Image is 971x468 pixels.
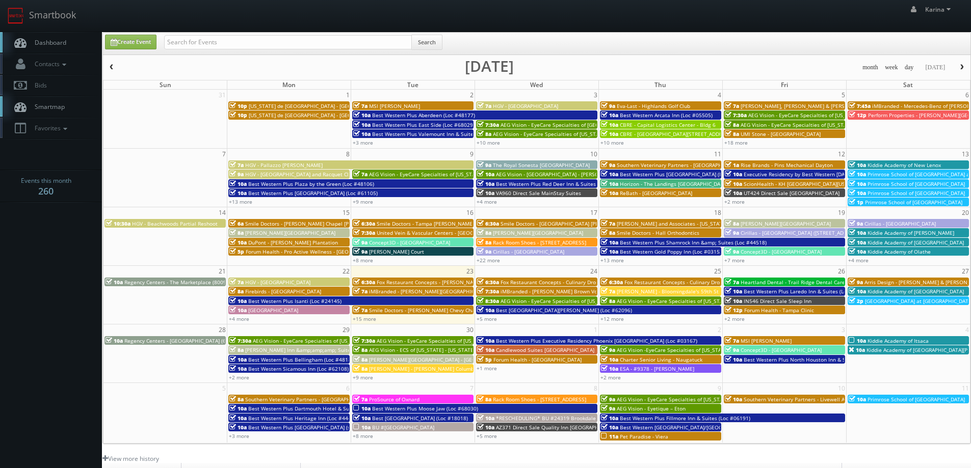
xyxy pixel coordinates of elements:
[493,248,564,255] span: Cirillas - [GEOGRAPHIC_DATA]
[865,199,962,206] span: Primrose School of [GEOGRAPHIC_DATA]
[353,102,368,109] span: 7a
[725,279,739,286] span: 7a
[229,432,249,439] a: +3 more
[477,424,494,431] span: 10a
[530,80,543,89] span: Wed
[248,405,391,412] span: Best Western Plus Dartmouth Hotel & Suites (Loc #65013)
[477,307,494,314] span: 10a
[407,80,418,89] span: Tue
[620,365,694,372] span: ESA - #9378 - [PERSON_NAME]
[229,337,251,344] span: 7:30a
[229,365,247,372] span: 10a
[229,198,252,205] a: +13 more
[617,346,786,353] span: AEG Vision -EyeCare Specialties of [US_STATE] – Eyes On Sammamish
[477,279,499,286] span: 6:30a
[248,239,338,246] span: DuPont - [PERSON_NAME] Plantation
[601,112,618,119] span: 10a
[253,337,442,344] span: AEG Vision - EyeCare Specialties of [US_STATE] – Southwest Orlando Eye Care
[229,396,244,403] span: 8a
[353,198,373,205] a: +9 more
[725,189,742,197] span: 10a
[229,220,244,227] span: 6a
[724,257,745,264] a: +7 more
[245,220,415,227] span: Smile Doctors - [PERSON_NAME] Chapel [PERSON_NAME] Orthodontic
[848,257,869,264] a: +4 more
[353,130,371,137] span: 10a
[477,180,494,187] span: 10a
[249,102,389,109] span: [US_STATE] de [GEOGRAPHIC_DATA] - [GEOGRAPHIC_DATA]
[501,121,719,128] span: AEG Vision - EyeCare Specialties of [GEOGRAPHIC_DATA][US_STATE] - [GEOGRAPHIC_DATA]
[725,112,747,119] span: 7:30a
[369,307,480,314] span: Smile Doctors - [PERSON_NAME] Chevy Chase
[601,102,615,109] span: 9a
[229,346,244,353] span: 8a
[248,424,411,431] span: Best Western Plus [GEOGRAPHIC_DATA] (shoot 1 of 2) (Loc #15116)
[600,139,624,146] a: +10 more
[849,396,866,403] span: 10a
[372,405,478,412] span: Best Western Plus Moose Jaw (Loc #68030)
[353,405,371,412] span: 10a
[353,112,371,119] span: 10a
[496,189,581,197] span: VA960 Direct Sale MainStay Suites
[725,229,739,236] span: 9a
[496,415,647,422] span: *RESCHEDULING* BU #24319 Brookdale [GEOGRAPHIC_DATA]
[744,189,839,197] span: UT424 Direct Sale [GEOGRAPHIC_DATA]
[601,356,618,363] span: 10a
[477,288,499,295] span: 7:30a
[654,80,666,89] span: Thu
[477,356,492,363] span: 5p
[724,198,745,205] a: +2 more
[249,112,389,119] span: [US_STATE] de [GEOGRAPHIC_DATA] - [GEOGRAPHIC_DATA]
[617,396,799,403] span: AEG Vision - EyeCare Specialties of [US_STATE] – [PERSON_NAME] Eye Care
[617,405,686,412] span: AEG Vision - Eyetique – Eton
[868,337,929,344] span: Kiddie Academy of Itsaca
[229,415,247,422] span: 10a
[353,365,368,372] span: 8a
[849,180,866,187] span: 10a
[477,257,500,264] a: +22 more
[741,102,937,109] span: [PERSON_NAME], [PERSON_NAME] & [PERSON_NAME], LLC - [GEOGRAPHIC_DATA]
[601,239,618,246] span: 10a
[245,346,395,353] span: [PERSON_NAME] Inn &amp;amp;amp; Suites [PERSON_NAME]
[369,288,505,295] span: iMBranded - [PERSON_NAME][GEOGRAPHIC_DATA] BMW
[922,61,949,74] button: [DATE]
[849,102,871,109] span: 7:45a
[620,130,783,137] span: CBRE - [GEOGRAPHIC_DATA][STREET_ADDRESS][GEOGRAPHIC_DATA]
[229,297,247,305] span: 10a
[372,112,475,119] span: Best Western Plus Aberdeen (Loc #48177)
[849,171,866,178] span: 10a
[620,180,728,187] span: Horizon - The Landings [GEOGRAPHIC_DATA]
[132,220,218,227] span: HGV - Beachwoods Partial Reshoot
[246,248,386,255] span: Forum Health - Pro Active Wellness - [GEOGRAPHIC_DATA]
[345,90,351,100] span: 1
[377,337,561,344] span: AEG Vision - EyeCare Specialties of [US_STATE] – [PERSON_NAME] Eye Clinic
[369,102,420,109] span: MSI [PERSON_NAME]
[353,229,375,236] span: 7:30a
[369,248,424,255] span: [PERSON_NAME] Court
[744,297,811,305] span: IN546 Direct Sale Sleep Inn
[477,415,494,422] span: 10a
[617,102,690,109] span: Eva-Last - Highlands Golf Club
[353,415,371,422] span: 10a
[493,229,583,236] span: [PERSON_NAME][GEOGRAPHIC_DATA]
[353,374,373,381] a: +9 more
[744,396,947,403] span: Southern Veterinary Partners - Livewell Animal Urgent Care of [GEOGRAPHIC_DATA]
[725,307,743,314] span: 12p
[353,346,368,353] span: 8a
[124,337,240,344] span: Regency Centers - [GEOGRAPHIC_DATA] (63020)
[30,60,69,68] span: Contacts
[160,80,171,89] span: Sun
[477,189,494,197] span: 10a
[868,288,964,295] span: Kiddie Academy of [GEOGRAPHIC_DATA]
[741,130,821,137] span: UMI Stone - [GEOGRAPHIC_DATA]
[725,248,739,255] span: 9a
[106,337,123,344] span: 10a
[849,337,866,344] span: 10a
[868,239,964,246] span: Kiddie Academy of [GEOGRAPHIC_DATA]
[496,171,671,178] span: AEG Vision - [GEOGRAPHIC_DATA] - [PERSON_NAME][GEOGRAPHIC_DATA]
[164,35,412,49] input: Search for Events
[369,396,419,403] span: ProSource of Oxnard
[477,139,500,146] a: +10 more
[477,432,497,439] a: +5 more
[353,139,373,146] a: +3 more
